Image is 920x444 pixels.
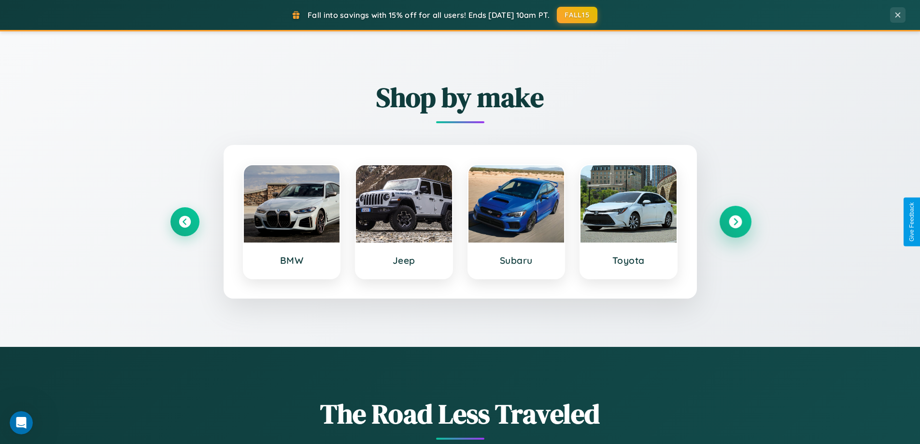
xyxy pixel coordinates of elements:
[254,255,330,266] h3: BMW
[478,255,555,266] h3: Subaru
[590,255,667,266] h3: Toyota
[170,395,750,432] h1: The Road Less Traveled
[557,7,597,23] button: FALL15
[366,255,442,266] h3: Jeep
[10,411,33,434] iframe: Intercom live chat
[308,10,550,20] span: Fall into savings with 15% off for all users! Ends [DATE] 10am PT.
[908,202,915,242] div: Give Feedback
[170,79,750,116] h2: Shop by make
